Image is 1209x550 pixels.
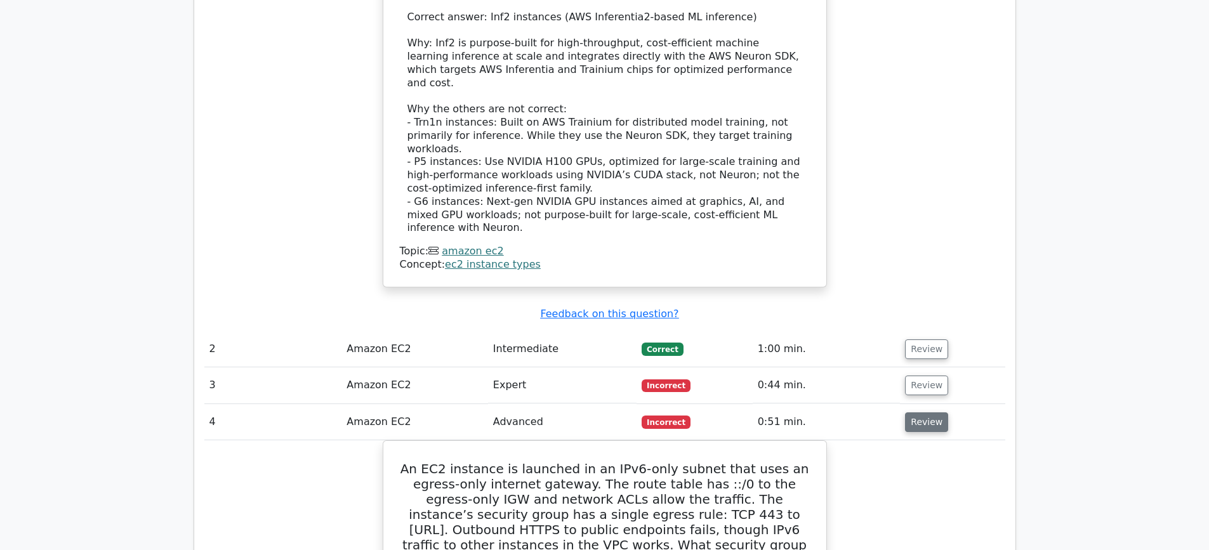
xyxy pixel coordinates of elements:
td: 0:51 min. [753,404,901,440]
span: Incorrect [642,379,690,392]
div: Topic: [400,245,810,258]
button: Review [905,376,948,395]
button: Review [905,412,948,432]
button: Review [905,339,948,359]
td: 2 [204,331,342,367]
a: ec2 instance types [445,258,541,270]
div: Concept: [400,258,810,272]
td: Intermediate [488,331,637,367]
td: Amazon EC2 [341,367,487,403]
span: Incorrect [642,416,690,428]
td: Amazon EC2 [341,331,487,367]
a: Feedback on this question? [540,308,678,320]
a: amazon ec2 [442,245,503,257]
td: 1:00 min. [753,331,901,367]
td: Expert [488,367,637,403]
span: Correct [642,343,683,355]
td: Advanced [488,404,637,440]
td: 3 [204,367,342,403]
td: 0:44 min. [753,367,901,403]
td: 4 [204,404,342,440]
td: Amazon EC2 [341,404,487,440]
div: Correct answer: Inf2 instances (AWS Inferentia2-based ML inference) Why: Inf2 is purpose-built fo... [407,11,802,235]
